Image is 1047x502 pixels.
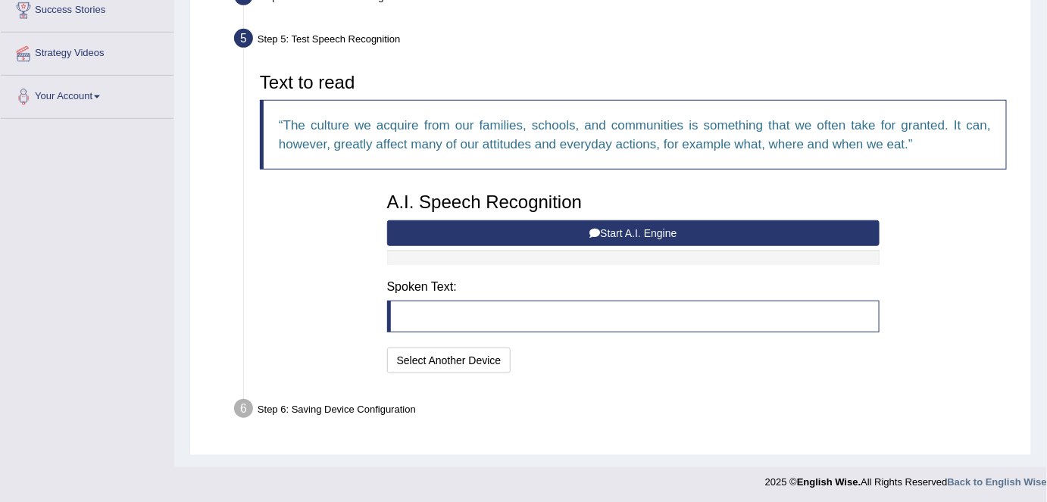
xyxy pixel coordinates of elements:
button: Select Another Device [387,348,511,373]
div: Step 6: Saving Device Configuration [227,394,1024,428]
a: Your Account [1,76,173,114]
h3: Text to read [260,73,1007,92]
a: Strategy Videos [1,33,173,70]
button: Start A.I. Engine [387,220,880,246]
h4: Spoken Text: [387,280,880,294]
q: The culture we acquire from our families, schools, and communities is something that we often tak... [279,118,991,151]
strong: English Wise. [797,476,861,488]
div: 2025 © All Rights Reserved [765,467,1047,489]
h3: A.I. Speech Recognition [387,192,880,212]
a: Back to English Wise [948,476,1047,488]
div: Step 5: Test Speech Recognition [227,24,1024,58]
